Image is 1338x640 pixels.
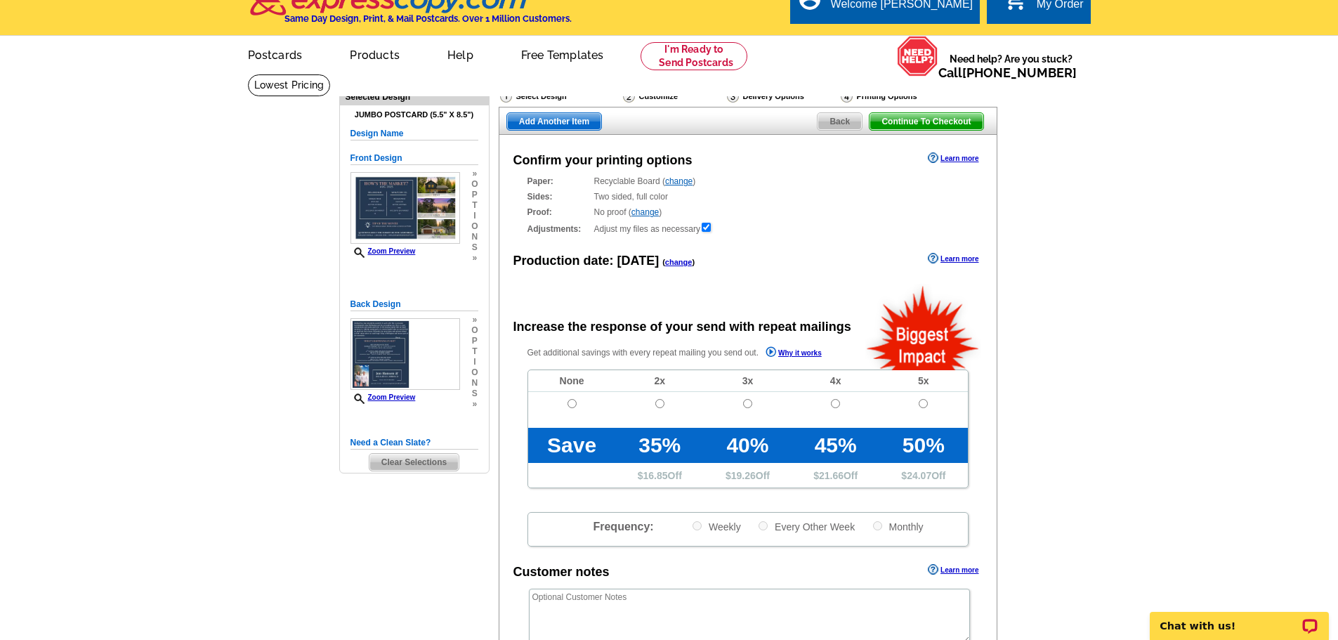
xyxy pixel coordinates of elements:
span: s [471,242,478,253]
td: 35% [616,428,704,463]
img: Customize [623,90,635,103]
span: 21.66 [819,470,844,481]
a: Learn more [928,564,978,575]
span: p [471,190,478,200]
a: Help [425,37,496,70]
td: 50% [879,428,967,463]
span: » [471,169,478,179]
div: Select Design [499,89,622,107]
span: o [471,325,478,336]
span: Add Another Item [507,113,601,130]
strong: Adjustments: [527,223,590,235]
span: s [471,388,478,399]
img: biggestImpact.png [865,284,981,370]
div: Increase the response of your send with repeat mailings [513,318,851,337]
a: change [631,207,659,217]
label: Monthly [872,520,924,533]
span: o [471,367,478,378]
td: $ Off [616,463,704,488]
td: Save [528,428,616,463]
span: n [471,378,478,388]
td: $ Off [792,463,879,488]
span: » [471,253,478,263]
img: Select Design [500,90,512,103]
input: Weekly [693,521,702,530]
a: Postcards [225,37,325,70]
span: 16.85 [643,470,668,481]
span: Need help? Are you stuck? [938,52,1084,80]
span: n [471,232,478,242]
h4: Jumbo Postcard (5.5" x 8.5") [350,110,478,119]
td: 45% [792,428,879,463]
span: 19.26 [731,470,756,481]
img: small-thumb.jpg [350,318,460,391]
td: 5x [879,370,967,392]
div: Customer notes [513,563,610,582]
img: Printing Options & Summary [841,90,853,103]
a: change [665,176,693,186]
span: Frequency: [593,521,653,533]
span: » [471,315,478,325]
div: Selected Design [340,90,489,103]
span: Continue To Checkout [870,113,983,130]
span: ( ) [662,258,695,266]
span: t [471,200,478,211]
a: Zoom Preview [350,393,416,401]
h5: Back Design [350,298,478,311]
h4: Same Day Design, Print, & Mail Postcards. Over 1 Million Customers. [284,13,572,24]
span: p [471,336,478,346]
span: i [471,211,478,221]
img: help [897,36,938,77]
div: Confirm your printing options [513,151,693,170]
a: Learn more [928,253,978,264]
input: Monthly [873,521,882,530]
span: Back [818,113,862,130]
strong: Paper: [527,175,590,188]
strong: Sides: [527,190,590,203]
span: » [471,399,478,410]
p: Get additional savings with every repeat mailing you send out. [527,345,852,361]
span: 24.07 [907,470,931,481]
span: Clear Selections [369,454,459,471]
div: Customize [622,89,726,103]
a: Free Templates [499,37,627,70]
img: Delivery Options [727,90,739,103]
a: Products [327,37,422,70]
a: Why it works [766,346,822,361]
strong: Proof: [527,206,590,218]
span: o [471,179,478,190]
span: Call [938,65,1077,80]
td: 3x [704,370,792,392]
a: Zoom Preview [350,247,416,255]
div: Delivery Options [726,89,839,107]
img: small-thumb.jpg [350,172,460,244]
a: Add Another Item [506,112,602,131]
input: Every Other Week [759,521,768,530]
label: Every Other Week [757,520,855,533]
span: o [471,221,478,232]
iframe: LiveChat chat widget [1141,596,1338,640]
span: [DATE] [617,254,660,268]
h5: Front Design [350,152,478,165]
div: No proof ( ) [527,206,969,218]
span: t [471,346,478,357]
td: $ Off [879,463,967,488]
td: 2x [616,370,704,392]
h5: Design Name [350,127,478,141]
td: 4x [792,370,879,392]
div: Recyclable Board ( ) [527,175,969,188]
a: change [665,258,693,266]
td: None [528,370,616,392]
h5: Need a Clean Slate? [350,436,478,450]
td: $ Off [704,463,792,488]
label: Weekly [691,520,741,533]
span: i [471,357,478,367]
td: 40% [704,428,792,463]
a: [PHONE_NUMBER] [962,65,1077,80]
a: Back [817,112,863,131]
a: Learn more [928,152,978,164]
div: Adjust my files as necessary [527,221,969,235]
div: Production date: [513,252,695,270]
